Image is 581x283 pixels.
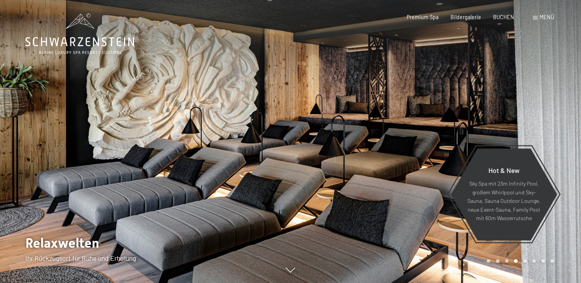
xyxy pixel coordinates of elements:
div: Carousel Page 4 (Current Slide) [514,259,518,263]
span: Hot & New [488,166,519,174]
a: BUCHEN [493,14,514,20]
div: Carousel Page 3 [505,259,509,263]
div: Carousel Page 2 [496,259,500,263]
div: Carousel Page 7 [541,259,545,263]
span: Menü [540,14,554,20]
div: Carousel Page 5 [523,259,527,263]
a: Bildergalerie [450,14,481,20]
p: Sky Spa mit 23m Infinity Pool, großem Whirlpool und Sky-Sauna, Sauna Outdoor Lounge, neue Event-S... [467,179,540,223]
div: Carousel Page 8 [550,259,554,263]
div: Carousel Pagination [484,259,554,263]
a: Hot & New Sky Spa mit 23m Infinity Pool, großem Whirlpool und Sky-Sauna, Sauna Outdoor Lounge, ne... [450,148,557,241]
div: Carousel Page 1 [487,259,490,263]
a: Premium Spa [407,14,439,20]
div: Carousel Page 6 [532,259,536,263]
